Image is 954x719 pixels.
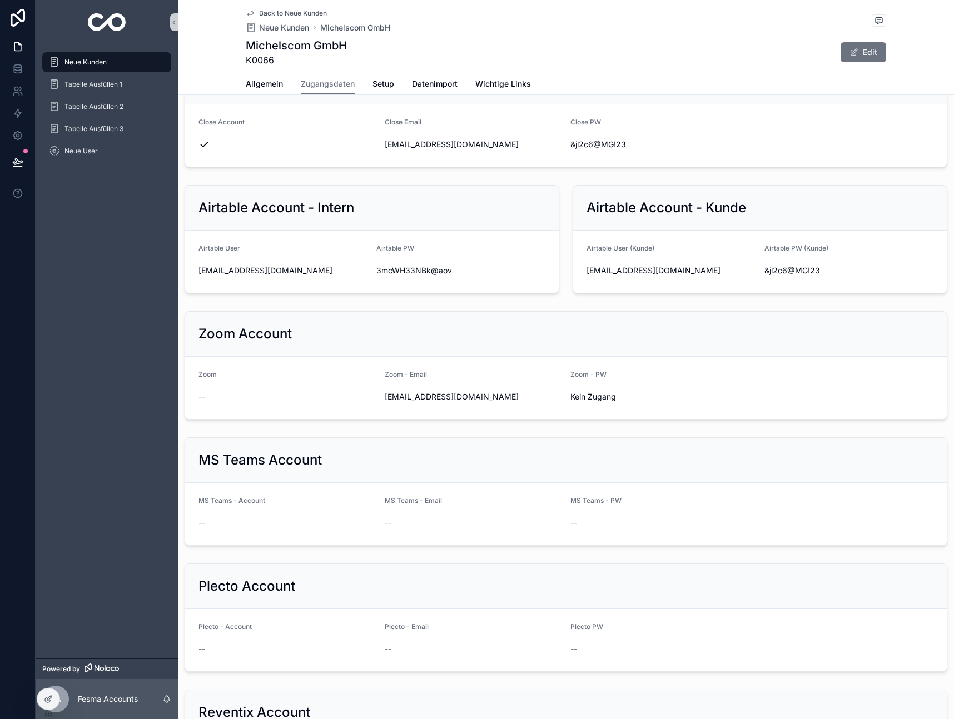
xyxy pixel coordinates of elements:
[376,244,414,252] span: Airtable PW
[78,693,138,705] p: Fesma Accounts
[587,199,746,217] h2: Airtable Account - Kunde
[246,22,309,33] a: Neue Kunden
[570,139,748,150] span: &jl2c6@MG!23
[246,38,347,53] h1: Michelscom GmbH
[64,147,98,156] span: Neue User
[198,517,205,528] span: --
[198,577,295,595] h2: Plecto Account
[198,199,354,217] h2: Airtable Account - Intern
[198,325,292,343] h2: Zoom Account
[764,265,933,276] span: &jl2c6@MG!23
[198,370,217,378] span: Zoom
[36,44,178,176] div: scrollable content
[64,102,123,111] span: Tabelle Ausfüllen 2
[246,74,283,96] a: Allgemein
[198,451,322,469] h2: MS Teams Account
[42,119,171,139] a: Tabelle Ausfüllen 3
[372,78,394,89] span: Setup
[246,78,283,89] span: Allgemein
[385,118,421,126] span: Close Email
[587,244,654,252] span: Airtable User (Kunde)
[42,141,171,161] a: Neue User
[570,370,607,378] span: Zoom - PW
[385,139,562,150] span: [EMAIL_ADDRESS][DOMAIN_NAME]
[385,391,562,402] span: [EMAIL_ADDRESS][DOMAIN_NAME]
[198,643,205,655] span: --
[42,665,80,673] span: Powered by
[475,74,531,96] a: Wichtige Links
[64,80,122,89] span: Tabelle Ausfüllen 1
[587,265,756,276] span: [EMAIL_ADDRESS][DOMAIN_NAME]
[385,496,442,505] span: MS Teams - Email
[42,52,171,72] a: Neue Kunden
[42,97,171,117] a: Tabelle Ausfüllen 2
[570,118,601,126] span: Close PW
[198,244,240,252] span: Airtable User
[372,74,394,96] a: Setup
[570,517,577,528] span: --
[198,496,265,505] span: MS Teams - Account
[412,74,458,96] a: Datenimport
[198,622,252,631] span: Plecto - Account
[64,124,123,133] span: Tabelle Ausfüllen 3
[88,13,126,31] img: App logo
[570,643,577,655] span: --
[376,265,545,276] span: 3mcWH33NBk@aov
[764,244,828,252] span: Airtable PW (Kunde)
[64,58,107,67] span: Neue Kunden
[301,78,355,89] span: Zugangsdaten
[301,74,355,95] a: Zugangsdaten
[320,22,390,33] a: Michelscom GmbH
[475,78,531,89] span: Wichtige Links
[385,643,391,655] span: --
[570,622,603,631] span: Plecto PW
[246,53,347,67] span: K0066
[385,517,391,528] span: --
[246,9,327,18] a: Back to Neue Kunden
[198,391,205,402] span: --
[841,42,886,62] button: Edit
[259,9,327,18] span: Back to Neue Kunden
[385,622,429,631] span: Plecto - Email
[198,265,367,276] span: [EMAIL_ADDRESS][DOMAIN_NAME]
[570,496,622,505] span: MS Teams - PW
[198,118,245,126] span: Close Account
[412,78,458,89] span: Datenimport
[42,74,171,94] a: Tabelle Ausfüllen 1
[259,22,309,33] span: Neue Kunden
[385,370,427,378] span: Zoom - Email
[36,658,178,679] a: Powered by
[570,391,748,402] span: Kein Zugang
